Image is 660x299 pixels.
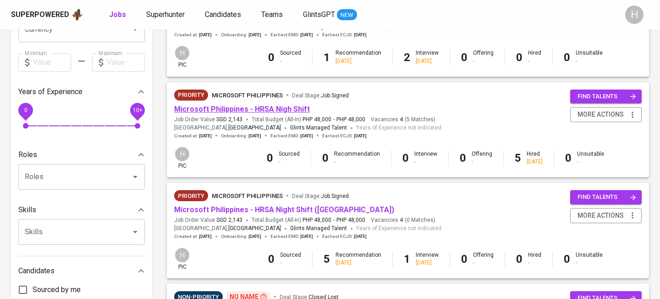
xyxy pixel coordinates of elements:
[577,158,604,166] div: -
[300,32,313,38] span: [DATE]
[212,192,283,199] span: Microsoft Philippines
[18,83,145,101] div: Years of Experience
[174,90,208,100] span: Priority
[576,49,603,65] div: Unsuitable
[371,116,435,124] span: Vacancies ( 5 Matches )
[174,124,281,133] span: [GEOGRAPHIC_DATA] ,
[461,51,467,64] b: 0
[205,10,241,19] span: Candidates
[174,247,190,263] div: H
[280,251,301,267] div: Sourced
[461,253,467,265] b: 0
[337,11,357,20] span: NEW
[354,233,367,240] span: [DATE]
[129,226,142,238] button: Open
[577,210,624,221] span: more actions
[174,146,190,162] div: H
[146,10,185,19] span: Superhunter
[174,192,208,201] span: Priority
[416,57,439,65] div: [DATE]
[354,32,367,38] span: [DATE]
[174,216,242,224] span: Job Order Value
[564,253,570,265] b: 0
[404,51,410,64] b: 2
[527,158,543,166] div: [DATE]
[280,49,301,65] div: Sourced
[174,45,190,61] div: H
[577,109,624,120] span: more actions
[528,251,541,267] div: Hired
[322,152,329,164] b: 0
[472,158,492,166] div: -
[336,116,365,124] span: PHP 48,000
[324,253,330,265] b: 5
[577,192,636,203] span: find talents
[199,233,212,240] span: [DATE]
[205,9,243,21] a: Candidates
[398,116,403,124] span: 4
[290,225,347,231] span: Glints Managed Talent
[174,105,310,113] a: Microsoft Philippines - HRSA Nigh Shift
[228,124,281,133] span: [GEOGRAPHIC_DATA]
[11,10,69,20] div: Superpowered
[473,251,494,267] div: Offering
[280,259,301,267] div: -
[528,259,541,267] div: -
[321,92,349,99] span: Job Signed
[398,216,403,224] span: 4
[174,116,242,124] span: Job Order Value
[334,158,380,166] div: -
[570,190,642,204] button: find talents
[335,49,381,65] div: Recommendation
[335,259,381,267] div: [DATE]
[270,233,313,240] span: Earliest EMD :
[18,86,82,97] p: Years of Experience
[336,216,365,224] span: PHP 48,000
[303,10,335,19] span: GlintsGPT
[109,10,126,19] b: Jobs
[270,32,313,38] span: Earliest EMD :
[261,9,285,21] a: Teams
[129,170,142,183] button: Open
[303,9,357,21] a: GlintsGPT NEW
[221,233,261,240] span: Onboarding :
[577,91,636,102] span: find talents
[290,124,347,131] span: Glints Managed Talent
[625,6,643,24] div: H
[252,116,365,124] span: Total Budget (All-In)
[416,259,439,267] div: [DATE]
[174,32,212,38] span: Created at :
[335,57,381,65] div: [DATE]
[527,150,543,166] div: Hired
[252,216,365,224] span: Total Budget (All-In)
[248,233,261,240] span: [DATE]
[576,57,603,65] div: -
[516,253,522,265] b: 0
[333,116,335,124] span: -
[174,45,190,69] div: pic
[321,193,349,199] span: Job Signed
[228,224,281,233] span: [GEOGRAPHIC_DATA]
[414,150,437,166] div: Interview
[248,133,261,139] span: [DATE]
[300,233,313,240] span: [DATE]
[33,284,81,295] span: Sourced by me
[18,204,36,215] p: Skills
[404,253,410,265] b: 1
[416,49,439,65] div: Interview
[18,201,145,219] div: Skills
[356,124,443,133] span: Years of Experience not indicated.
[174,90,208,101] div: New Job received from Demand Team
[199,133,212,139] span: [DATE]
[322,133,367,139] span: Earliest ECJD :
[324,51,330,64] b: 1
[174,205,394,214] a: Microsoft Philippines - HRSA Night Shift ([GEOGRAPHIC_DATA])
[570,107,642,122] button: more actions
[216,216,242,224] span: SGD 2,143
[570,208,642,223] button: more actions
[221,133,261,139] span: Onboarding :
[515,152,521,164] b: 5
[335,251,381,267] div: Recommendation
[248,32,261,38] span: [DATE]
[18,265,55,276] p: Candidates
